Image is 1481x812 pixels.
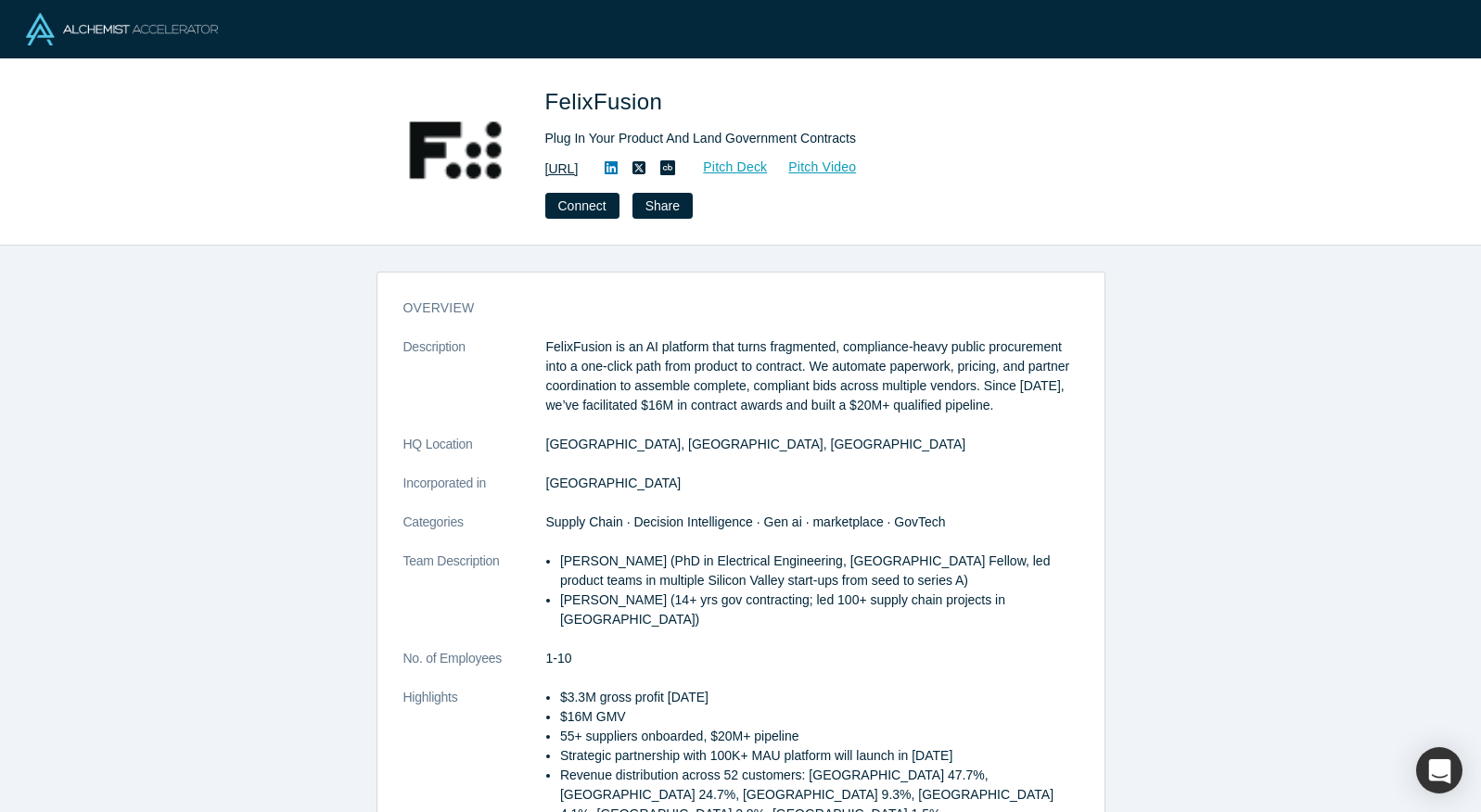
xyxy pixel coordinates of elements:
[632,193,693,219] button: Share
[546,514,946,529] span: Supply Chain · Decision Intelligence · Gen ai · marketplace · GovTech
[545,129,1065,148] div: Plug In Your Product And Land Government Contracts
[683,157,768,178] a: Pitch Deck
[560,552,1079,590] li: [PERSON_NAME] (PhD in Electrical Engineering, [GEOGRAPHIC_DATA] Fellow, led product teams in mult...
[546,474,1079,493] dd: [GEOGRAPHIC_DATA]
[403,513,546,552] dt: Categories
[545,193,619,219] button: Connect
[546,435,1079,454] dd: [GEOGRAPHIC_DATA], [GEOGRAPHIC_DATA], [GEOGRAPHIC_DATA]
[403,337,546,435] dt: Description
[768,157,857,178] a: Pitch Video
[403,298,1053,318] h3: overview
[389,85,519,215] img: FelixFusion's Logo
[403,552,546,649] dt: Team Description
[545,159,579,179] a: [URL]
[403,435,546,474] dt: HQ Location
[560,707,1079,727] li: $16M GMV
[560,688,1079,707] li: $3.3M gross profit [DATE]
[546,337,1079,415] p: FelixFusion is an AI platform that turns fragmented, compliance-heavy public procurement into a o...
[403,649,546,688] dt: No. of Employees
[403,474,546,513] dt: Incorporated in
[546,649,1079,668] dd: 1-10
[26,13,218,45] img: Alchemist Logo
[560,727,1079,746] li: 55+ suppliers onboarded, $20M+ pipeline
[560,746,1079,766] li: Strategic partnership with 100K+ MAU platform will launch in [DATE]
[560,590,1079,629] li: [PERSON_NAME] (14+ yrs gov contracting; led 100+ supply chain projects in [GEOGRAPHIC_DATA])
[545,89,670,114] span: FelixFusion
